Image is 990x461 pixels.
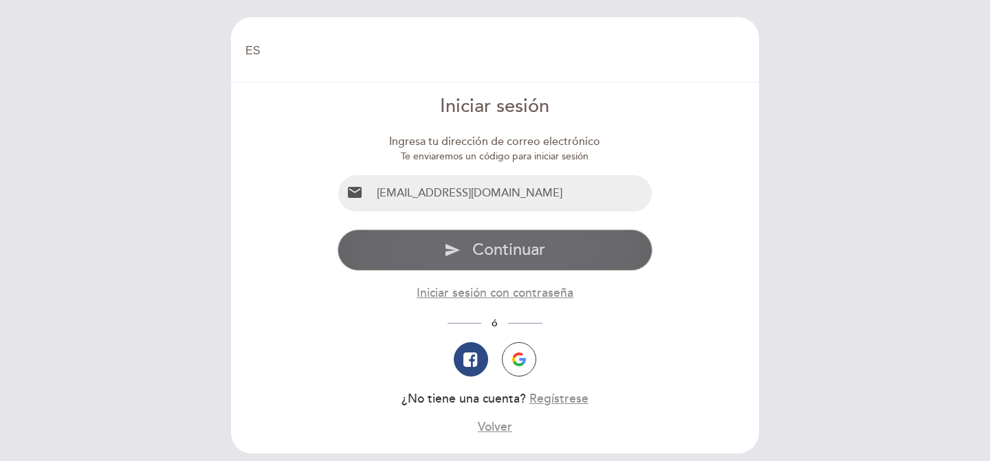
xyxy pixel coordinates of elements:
[338,229,653,271] button: send Continuar
[512,352,526,366] img: icon-google.png
[529,390,588,407] button: Regístrese
[338,93,653,120] div: Iniciar sesión
[481,317,508,329] span: ó
[338,134,653,150] div: Ingresa tu dirección de correo electrónico
[371,175,652,212] input: Email
[338,150,653,164] div: Te enviaremos un código para iniciar sesión
[401,392,526,406] span: ¿No tiene una cuenta?
[472,240,545,260] span: Continuar
[417,284,573,302] button: Iniciar sesión con contraseña
[444,242,461,258] i: send
[478,418,512,436] button: Volver
[346,184,363,201] i: email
